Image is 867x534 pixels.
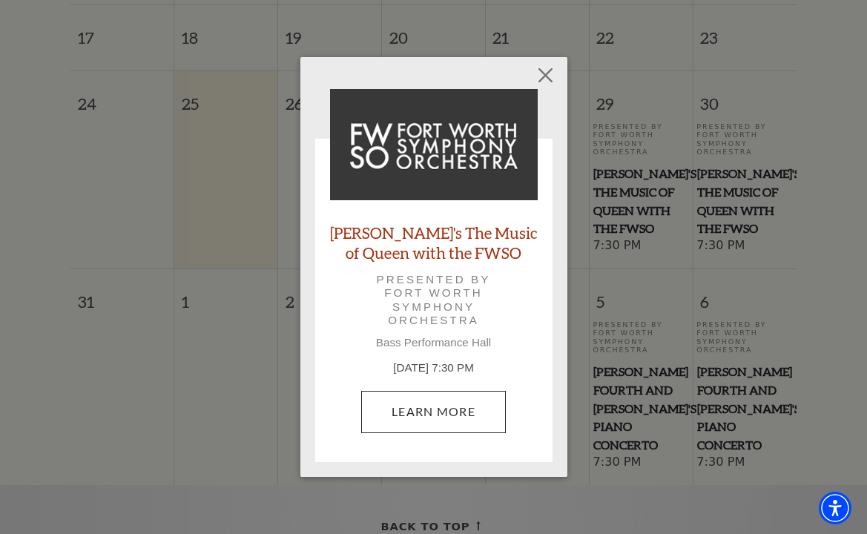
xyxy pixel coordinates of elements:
p: Bass Performance Hall [330,336,538,349]
a: August 29, 7:30 PM Learn More [361,391,506,432]
button: Close [531,62,559,90]
p: [DATE] 7:30 PM [330,360,538,377]
p: Presented by Fort Worth Symphony Orchestra [351,273,517,327]
a: [PERSON_NAME]'s The Music of Queen with the FWSO [330,222,538,263]
div: Accessibility Menu [819,492,851,524]
img: Windborne's The Music of Queen with the FWSO [330,89,538,200]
